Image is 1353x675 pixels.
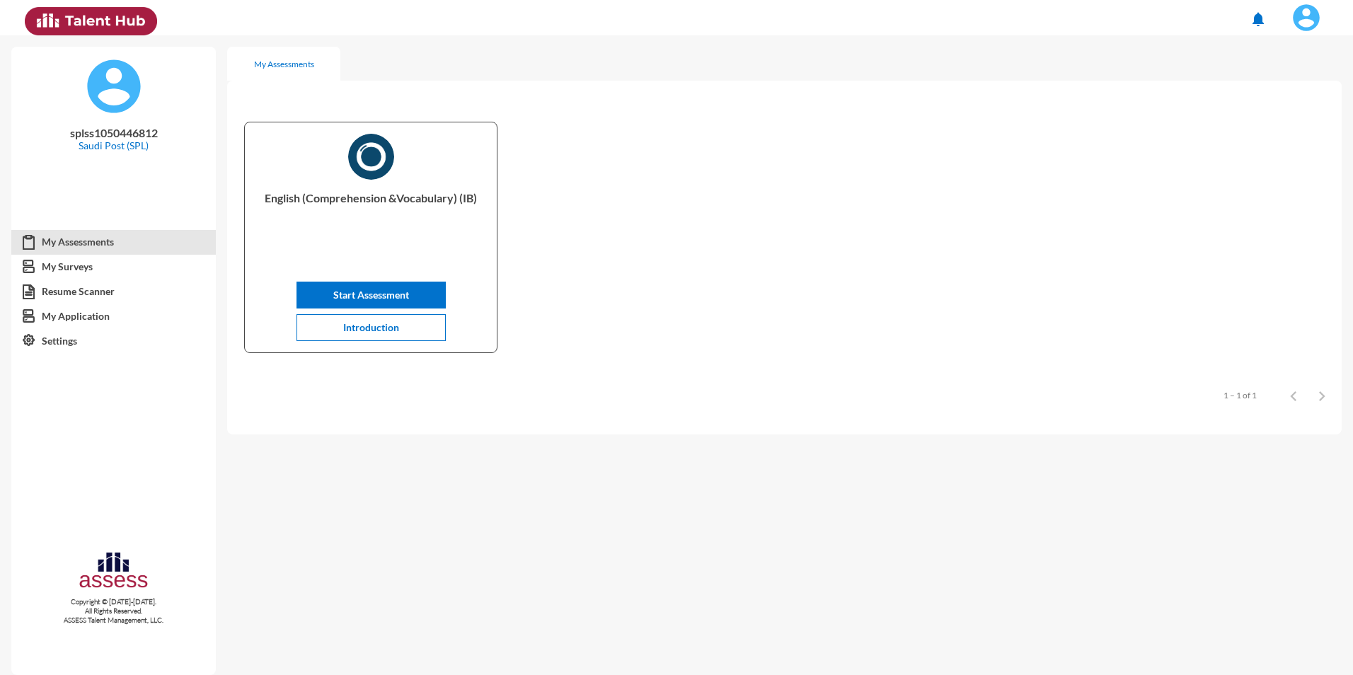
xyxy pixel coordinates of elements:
a: My Application [11,304,216,329]
button: Introduction [296,314,446,341]
a: Start Assessment [296,289,446,301]
span: Introduction [343,321,399,333]
img: assesscompany-logo.png [78,550,149,594]
img: default%20profile%20image.svg [86,58,142,115]
div: My Assessments [254,59,314,69]
button: Previous page [1279,381,1308,410]
button: Start Assessment [296,282,446,308]
a: My Surveys [11,254,216,279]
button: Next page [1308,381,1336,410]
p: Copyright © [DATE]-[DATE]. All Rights Reserved. ASSESS Talent Management, LLC. [11,597,216,625]
span: Start Assessment [333,289,409,301]
a: Settings [11,328,216,354]
a: My Assessments [11,229,216,255]
mat-icon: notifications [1250,11,1267,28]
a: Resume Scanner [11,279,216,304]
div: 1 – 1 of 1 [1224,390,1257,400]
img: English_(Comprehension_&Vocabulary)_(IB)_1730317988001 [348,134,394,180]
p: Saudi Post (SPL) [23,139,205,151]
p: splss1050446812 [23,126,205,139]
p: English (Comprehension &Vocabulary) (IB) [256,191,485,248]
